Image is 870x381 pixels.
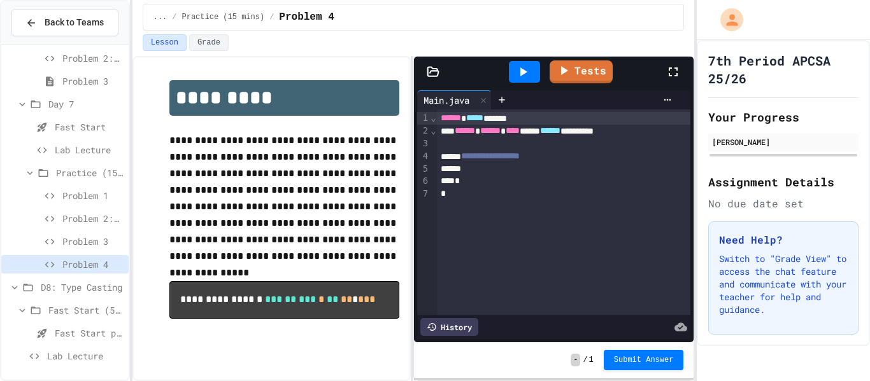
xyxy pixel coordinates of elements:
[45,16,104,29] span: Back to Teams
[62,212,124,225] span: Problem 2: Mission Resource Calculator
[707,5,746,34] div: My Account
[56,166,124,179] span: Practice (15 mins)
[417,163,430,176] div: 5
[417,112,430,125] div: 1
[417,125,430,137] div: 2
[47,349,124,363] span: Lab Lecture
[430,113,436,123] span: Fold line
[417,175,430,188] div: 6
[708,108,859,126] h2: Your Progress
[708,52,859,87] h1: 7th Period APCSA 25/26
[269,12,274,22] span: /
[48,97,124,111] span: Day 7
[62,258,124,271] span: Problem 4
[182,12,265,22] span: Practice (15 mins)
[41,281,124,294] span: D8: Type Casting
[417,90,492,109] div: Main.java
[62,189,124,202] span: Problem 1
[719,253,848,316] p: Switch to "Grade View" to access the chat feature and communicate with your teacher for help and ...
[550,60,613,83] a: Tests
[719,232,848,247] h3: Need Help?
[172,12,176,22] span: /
[420,318,478,336] div: History
[708,173,859,191] h2: Assignment Details
[62,74,124,88] span: Problem 3
[153,12,168,22] span: ...
[189,34,229,51] button: Grade
[417,150,430,163] div: 4
[583,355,587,365] span: /
[604,350,684,370] button: Submit Answer
[589,355,594,365] span: 1
[11,9,118,36] button: Back to Teams
[62,52,124,65] span: Problem 2: Crew Roster
[417,188,430,200] div: 7
[708,196,859,211] div: No due date set
[55,143,124,156] span: Lab Lecture
[571,354,580,366] span: -
[417,94,476,107] div: Main.java
[614,355,674,365] span: Submit Answer
[712,136,855,148] div: [PERSON_NAME]
[430,125,436,135] span: Fold line
[143,34,187,51] button: Lesson
[48,303,124,317] span: Fast Start (5 mins)
[279,10,334,25] span: Problem 4
[62,235,124,248] span: Problem 3
[417,137,430,150] div: 3
[55,120,124,134] span: Fast Start
[55,326,124,340] span: Fast Start pt.1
